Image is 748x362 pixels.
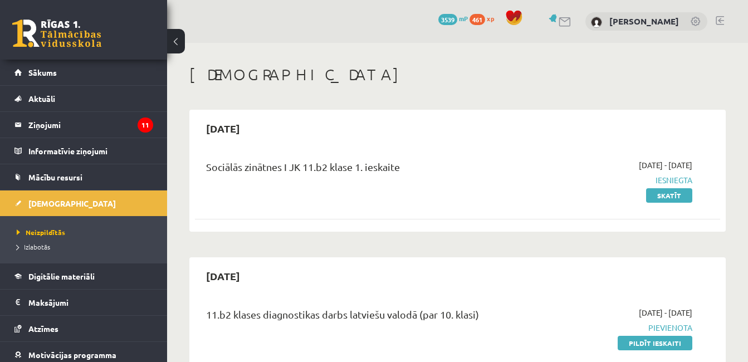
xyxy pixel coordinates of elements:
legend: Ziņojumi [28,112,153,138]
legend: Maksājumi [28,290,153,315]
span: 3539 [438,14,457,25]
a: Atzīmes [14,316,153,341]
span: xp [487,14,494,23]
span: Neizpildītās [17,228,65,237]
a: 3539 mP [438,14,468,23]
a: Mācību resursi [14,164,153,190]
div: Sociālās zinātnes I JK 11.b2 klase 1. ieskaite [206,159,525,180]
a: 461 xp [470,14,500,23]
span: Izlabotās [17,242,50,251]
legend: Informatīvie ziņojumi [28,138,153,164]
a: Digitālie materiāli [14,263,153,289]
img: Raivo Kudrjavcevs [591,17,602,28]
i: 11 [138,118,153,133]
div: 11.b2 klases diagnostikas darbs latviešu valodā (par 10. klasi) [206,307,525,327]
span: Atzīmes [28,324,58,334]
a: Izlabotās [17,242,156,252]
a: Informatīvie ziņojumi [14,138,153,164]
span: mP [459,14,468,23]
span: Aktuāli [28,94,55,104]
a: Ziņojumi11 [14,112,153,138]
a: Pildīt ieskaiti [618,336,692,350]
span: Motivācijas programma [28,350,116,360]
span: Mācību resursi [28,172,82,182]
span: Pievienota [541,322,692,334]
a: Rīgas 1. Tālmācības vidusskola [12,19,101,47]
a: Skatīt [646,188,692,203]
a: Maksājumi [14,290,153,315]
h1: [DEMOGRAPHIC_DATA] [189,65,726,84]
span: Digitālie materiāli [28,271,95,281]
span: [DATE] - [DATE] [639,159,692,171]
a: Neizpildītās [17,227,156,237]
span: [DATE] - [DATE] [639,307,692,319]
h2: [DATE] [195,115,251,141]
span: 461 [470,14,485,25]
a: Sākums [14,60,153,85]
span: Sākums [28,67,57,77]
h2: [DATE] [195,263,251,289]
span: Iesniegta [541,174,692,186]
a: [PERSON_NAME] [609,16,679,27]
a: [DEMOGRAPHIC_DATA] [14,190,153,216]
a: Aktuāli [14,86,153,111]
span: [DEMOGRAPHIC_DATA] [28,198,116,208]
